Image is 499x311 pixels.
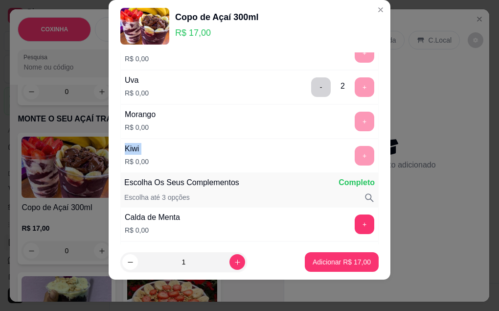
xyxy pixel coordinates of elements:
button: add [355,215,374,234]
div: 2 [340,80,345,92]
div: Calda de Menta [125,212,180,223]
button: Adicionar R$ 17,00 [305,252,379,272]
p: R$ 0,00 [125,88,149,98]
div: Morango [125,109,156,120]
img: product-image [120,8,169,45]
p: Adicionar R$ 17,00 [313,257,371,267]
p: R$ 17,00 [175,26,258,40]
p: R$ 0,00 [125,122,156,132]
button: decrease-product-quantity [122,254,138,270]
p: Escolha Os Seus Complementos [124,177,239,189]
p: Escolha até 3 opções [124,192,190,203]
p: R$ 0,00 [125,157,149,167]
button: increase-product-quantity [229,254,245,270]
div: Copo de Açaí 300ml [175,10,258,24]
button: Close [373,2,388,18]
div: Kiwi [125,143,149,155]
button: delete [311,77,331,97]
p: R$ 0,00 [125,54,152,64]
p: R$ 0,00 [125,225,180,235]
div: Uva [125,74,149,86]
p: Completo [339,177,375,189]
